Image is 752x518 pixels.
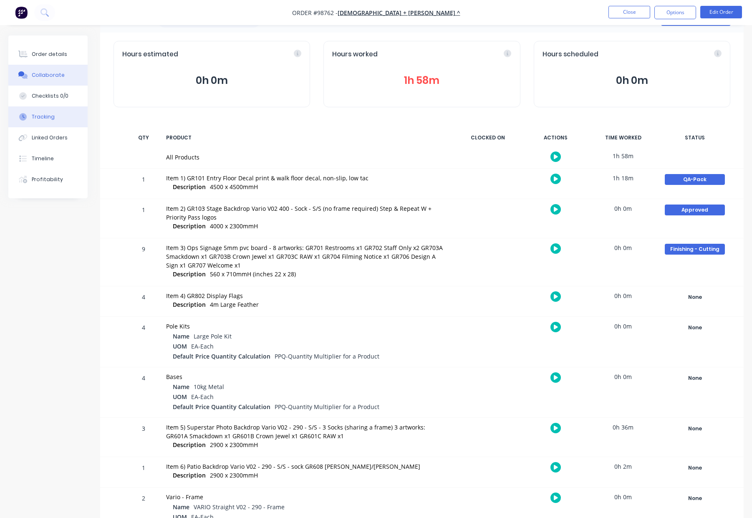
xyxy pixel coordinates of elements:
span: Description [173,222,206,230]
button: None [664,372,725,384]
div: 0h 0m [592,286,654,305]
div: QTY [131,129,156,147]
div: CLOCKED ON [457,129,519,147]
div: Item 4) GR802 Display Flags [166,291,447,300]
div: Tracking [32,113,55,121]
button: Collaborate [8,65,88,86]
button: 0h 0m [122,73,301,88]
div: Order details [32,51,67,58]
div: 0h 0m [592,238,654,257]
button: None [664,291,725,303]
button: Timeline [8,148,88,169]
div: None [665,462,725,473]
div: 0h 0m [592,488,654,506]
span: Description [173,440,206,449]
span: Hours estimated [122,50,178,59]
span: 4000 x 2300mmH [210,222,258,230]
span: Default Price Quantity Calculation [173,402,270,411]
div: Linked Orders [32,134,68,142]
span: EA-Each [191,393,214,401]
button: Finishing - Cutting [664,243,725,255]
span: Order #98762 - [292,9,338,17]
div: None [665,423,725,434]
button: None [664,462,725,474]
div: 0h 0m [592,317,654,336]
span: Default Price Quantity Calculation [173,352,270,361]
button: None [664,493,725,504]
div: 0h 2m [592,457,654,476]
span: Description [173,300,206,309]
button: Options [654,6,696,19]
button: Checklists 0/0 [8,86,88,106]
button: 1h 58m [332,73,511,88]
div: Item 6) Patio Backdrop Vario V02 - 290 - S/S - sock GR608 [PERSON_NAME]/[PERSON_NAME] [166,462,447,471]
div: Finishing - Cutting [665,244,725,255]
span: 560 x 710mmH (inches 22 x 28) [210,270,296,278]
button: Order details [8,44,88,65]
div: STATUS [659,129,730,147]
div: Pole Kits [166,322,447,331]
div: Approved [665,205,725,215]
div: 0h 0m [592,199,654,218]
span: Hours scheduled [543,50,598,59]
span: PPQ-Quantity Multiplier for a Product [275,352,379,360]
span: Name [173,503,189,511]
div: 4 [131,288,156,316]
span: Hours worked [332,50,378,59]
button: QA-Pack [664,174,725,185]
div: None [665,322,725,333]
div: Vario - Frame [166,493,447,501]
button: 0h 0m [543,73,722,88]
button: None [664,322,725,334]
div: 4 [131,318,156,367]
span: 2900 x 2300mmH [210,471,258,479]
img: Factory [15,6,28,19]
button: Profitability [8,169,88,190]
div: All Products [166,153,447,162]
span: 4500 x 4500mmH [210,183,258,191]
button: Close [608,6,650,18]
span: VARIO Straight V02 - 290 - Frame [194,503,285,511]
div: 1 [131,200,156,238]
div: ACTIONS [524,129,587,147]
button: None [664,423,725,435]
button: Approved [664,204,725,216]
div: None [665,292,725,303]
span: Description [173,270,206,278]
span: Name [173,382,189,391]
div: None [665,373,725,384]
div: Item 3) Ops Signage 5mm pvc board - 8 artworks: GR701 Restrooms x1 GR702 Staff Only x2 GR703A Sma... [166,243,447,270]
span: Name [173,332,189,341]
div: 1h 58m [592,147,654,165]
span: Description [173,182,206,191]
div: 0h 36m [592,418,654,437]
div: Timeline [32,155,54,162]
div: Item 1) GR101 Entry Floor Decal print & walk floor decal, non-slip, low tac [166,174,447,182]
span: PPQ-Quantity Multiplier for a Product [275,403,379,411]
div: 9 [131,240,156,286]
span: 4m Large Feather [210,301,259,308]
div: 1 [131,170,156,199]
button: Linked Orders [8,127,88,148]
span: UOM [173,342,187,351]
div: Checklists 0/0 [32,92,68,100]
div: 1h 18m [592,169,654,187]
span: EA-Each [191,342,214,350]
div: 1 [131,458,156,487]
a: [DEMOGRAPHIC_DATA] + [PERSON_NAME] ^ [338,9,460,17]
span: 10kg Metal [194,383,224,391]
div: Item 5) Superstar Photo Backdrop Vario V02 - 290 - S/S - 3 Socks (sharing a frame) 3 artworks: GR... [166,423,447,440]
div: PRODUCT [161,129,452,147]
span: Description [173,471,206,480]
span: UOM [173,392,187,401]
div: 0h 0m [592,367,654,386]
div: Bases [166,372,447,381]
span: 2900 x 2300mmH [210,441,258,449]
div: Profitability [32,176,63,183]
span: Large Pole Kit [194,332,232,340]
div: Item 2) GR103 Stage Backdrop Vario V02 400 - Sock - S/S (no frame required) Step & Repeat W + Pri... [166,204,447,222]
div: TIME WORKED [592,129,654,147]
